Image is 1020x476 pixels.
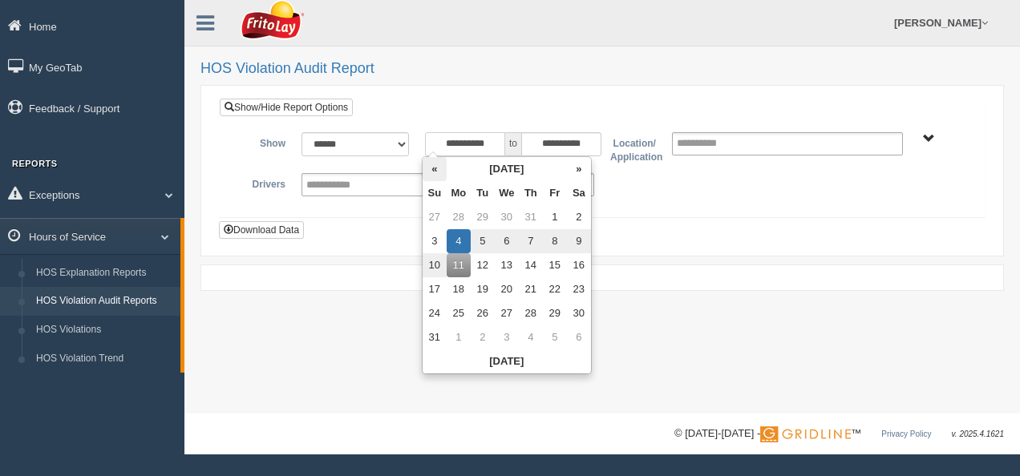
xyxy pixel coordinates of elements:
[447,181,471,205] th: Mo
[447,229,471,253] td: 4
[543,325,567,349] td: 5
[423,277,447,301] td: 17
[471,325,495,349] td: 2
[423,325,447,349] td: 31
[219,221,304,239] button: Download Data
[567,325,591,349] td: 6
[232,132,293,151] label: Show
[567,229,591,253] td: 9
[232,173,293,192] label: Drivers
[447,205,471,229] td: 28
[519,229,543,253] td: 7
[505,132,521,156] span: to
[519,325,543,349] td: 4
[567,157,591,181] th: »
[447,253,471,277] td: 11
[567,277,591,301] td: 23
[471,277,495,301] td: 19
[674,426,1004,442] div: © [DATE]-[DATE] - ™
[495,229,519,253] td: 6
[519,205,543,229] td: 31
[447,301,471,325] td: 25
[543,205,567,229] td: 1
[519,253,543,277] td: 14
[543,277,567,301] td: 22
[423,157,447,181] th: «
[29,287,180,316] a: HOS Violation Audit Reports
[423,301,447,325] td: 24
[543,253,567,277] td: 15
[447,325,471,349] td: 1
[471,181,495,205] th: Tu
[760,426,851,442] img: Gridline
[447,157,567,181] th: [DATE]
[519,301,543,325] td: 28
[447,277,471,301] td: 18
[471,301,495,325] td: 26
[423,181,447,205] th: Su
[567,181,591,205] th: Sa
[200,61,1004,77] h2: HOS Violation Audit Report
[29,259,180,288] a: HOS Explanation Reports
[471,205,495,229] td: 29
[602,132,664,165] label: Location/ Application
[29,345,180,373] a: HOS Violation Trend
[423,349,591,373] th: [DATE]
[220,99,353,116] a: Show/Hide Report Options
[543,181,567,205] th: Fr
[471,229,495,253] td: 5
[543,229,567,253] td: 8
[495,205,519,229] td: 30
[423,253,447,277] td: 10
[543,301,567,325] td: 29
[567,253,591,277] td: 16
[952,430,1004,438] span: v. 2025.4.1621
[29,316,180,345] a: HOS Violations
[495,277,519,301] td: 20
[881,430,931,438] a: Privacy Policy
[495,181,519,205] th: We
[471,253,495,277] td: 12
[423,229,447,253] td: 3
[495,253,519,277] td: 13
[423,205,447,229] td: 27
[519,181,543,205] th: Th
[567,205,591,229] td: 2
[567,301,591,325] td: 30
[495,325,519,349] td: 3
[495,301,519,325] td: 27
[519,277,543,301] td: 21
